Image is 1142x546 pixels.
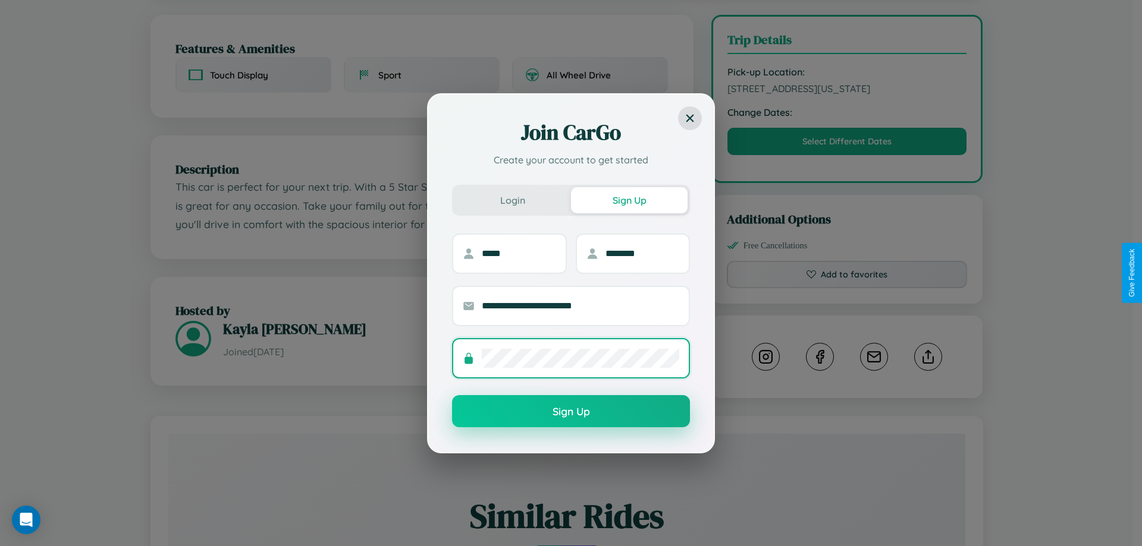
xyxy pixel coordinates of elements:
button: Sign Up [452,395,690,427]
button: Login [454,187,571,213]
p: Create your account to get started [452,153,690,167]
button: Sign Up [571,187,688,213]
div: Open Intercom Messenger [12,506,40,534]
div: Give Feedback [1128,249,1136,297]
h2: Join CarGo [452,118,690,147]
